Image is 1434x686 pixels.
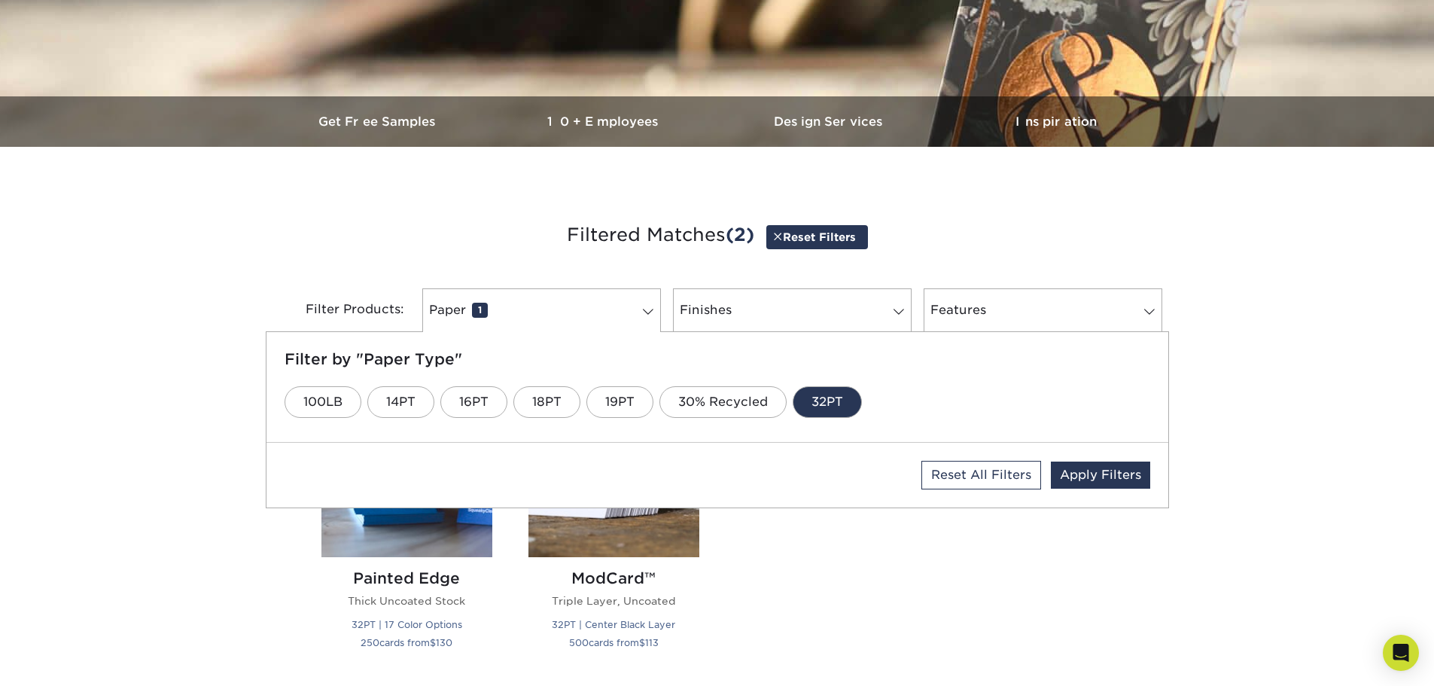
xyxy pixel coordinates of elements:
[645,637,659,648] span: 113
[673,288,912,332] a: Finishes
[430,637,436,648] span: $
[513,386,580,418] a: 18PT
[492,114,717,129] h3: 10+ Employees
[1383,635,1419,671] div: Open Intercom Messenger
[943,96,1169,147] a: Inspiration
[266,114,492,129] h3: Get Free Samples
[793,386,862,418] a: 32PT
[321,386,492,669] a: Painted Edge Business Cards Painted Edge Thick Uncoated Stock 32PT | 17 Color Options 250cards fr...
[924,288,1162,332] a: Features
[361,637,379,648] span: 250
[717,96,943,147] a: Design Services
[440,386,507,418] a: 16PT
[277,201,1158,270] h3: Filtered Matches
[285,350,1150,368] h5: Filter by "Paper Type"
[528,569,699,587] h2: ModCard™
[726,224,754,245] span: (2)
[266,288,416,332] div: Filter Products:
[552,619,675,630] small: 32PT | Center Black Layer
[569,637,659,648] small: cards from
[352,619,462,630] small: 32PT | 17 Color Options
[921,461,1041,489] a: Reset All Filters
[422,288,661,332] a: Paper1
[472,303,488,318] span: 1
[528,386,699,669] a: ModCard™ Business Cards ModCard™ Triple Layer, Uncoated 32PT | Center Black Layer 500cards from$113
[285,386,361,418] a: 100LB
[321,569,492,587] h2: Painted Edge
[586,386,653,418] a: 19PT
[717,114,943,129] h3: Design Services
[361,637,452,648] small: cards from
[492,96,717,147] a: 10+ Employees
[569,637,589,648] span: 500
[659,386,787,418] a: 30% Recycled
[436,637,452,648] span: 130
[639,637,645,648] span: $
[528,593,699,608] p: Triple Layer, Uncoated
[766,225,868,248] a: Reset Filters
[321,593,492,608] p: Thick Uncoated Stock
[367,386,434,418] a: 14PT
[266,96,492,147] a: Get Free Samples
[943,114,1169,129] h3: Inspiration
[1051,462,1150,489] a: Apply Filters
